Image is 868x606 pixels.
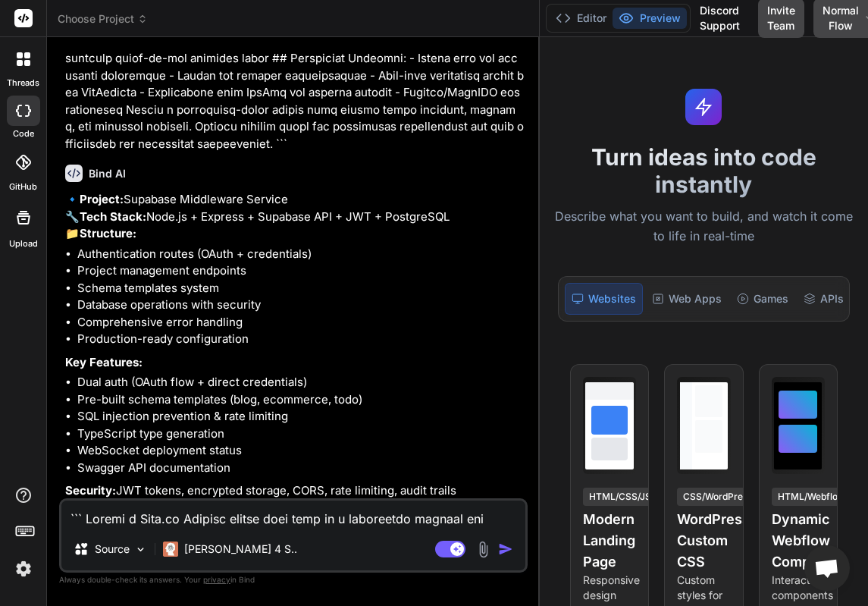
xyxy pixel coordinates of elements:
img: icon [498,542,513,557]
p: JWT tokens, encrypted storage, CORS, rate limiting, audit trails [65,482,525,500]
li: Authentication routes (OAuth + credentials) [77,246,525,263]
span: Choose Project [58,11,148,27]
li: WebSocket deployment status [77,442,525,460]
li: Database operations with security [77,297,525,314]
strong: Structure: [80,226,136,240]
h4: Modern Landing Page [583,509,636,573]
button: Preview [613,8,687,29]
img: settings [11,556,36,582]
div: HTML/CSS/JS [583,488,657,506]
p: Describe what you want to build, and watch it come to life in real-time [549,207,859,246]
label: GitHub [9,181,37,193]
li: Project management endpoints [77,262,525,280]
p: [PERSON_NAME] 4 S.. [184,542,297,557]
div: CSS/WordPress [677,488,758,506]
img: Claude 4 Sonnet [163,542,178,557]
div: Open chat [804,545,850,591]
h1: Turn ideas into code instantly [549,143,859,198]
strong: Tech Stack: [80,209,146,224]
li: Pre-built schema templates (blog, ecommerce, todo) [77,391,525,409]
p: Source [95,542,130,557]
div: Web Apps [646,283,728,315]
img: Pick Models [134,543,147,556]
img: attachment [475,541,492,558]
p: 🔹 Supabase Middleware Service 🔧 Node.js + Express + Supabase API + JWT + PostgreSQL 📁 [65,191,525,243]
label: Upload [9,237,38,250]
button: Editor [550,8,613,29]
h4: Dynamic Webflow Component [772,509,825,573]
strong: Security: [65,483,116,498]
span: Normal Flow [823,3,859,33]
li: Comprehensive error handling [77,314,525,331]
label: threads [7,77,39,89]
div: APIs [797,283,850,315]
li: Production-ready configuration [77,331,525,348]
div: Games [731,283,794,315]
li: Swagger API documentation [77,460,525,477]
li: Dual auth (OAuth flow + direct credentials) [77,374,525,391]
p: Always double-check its answers. Your in Bind [59,573,528,587]
div: HTML/Webflow [772,488,851,506]
h4: WordPress Custom CSS [677,509,730,573]
div: Websites [565,283,643,315]
strong: Key Features: [65,355,143,369]
span: privacy [203,575,230,584]
li: Schema templates system [77,280,525,297]
label: code [13,127,34,140]
strong: Project: [80,192,124,206]
li: TypeScript type generation [77,425,525,443]
li: SQL injection prevention & rate limiting [77,408,525,425]
h6: Bind AI [89,166,126,181]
